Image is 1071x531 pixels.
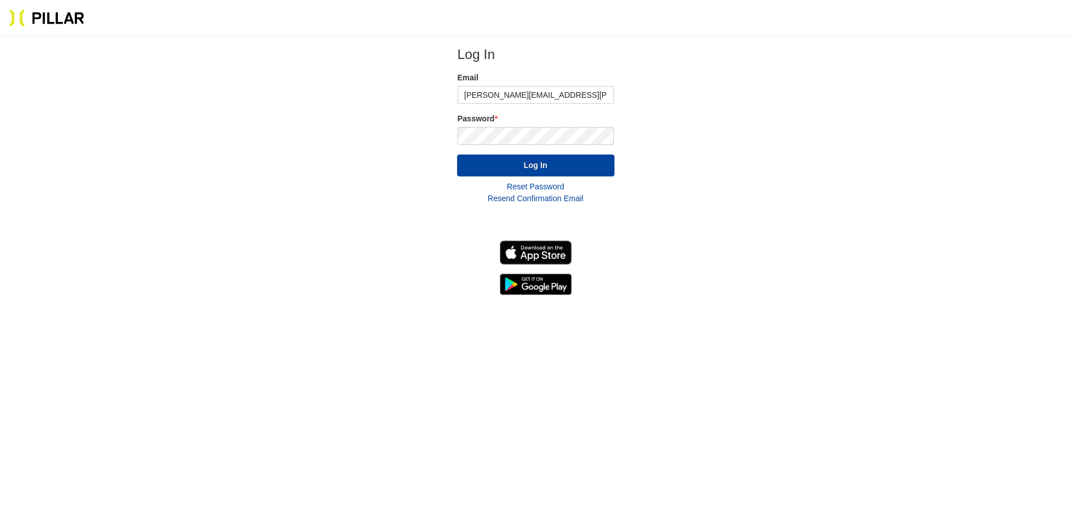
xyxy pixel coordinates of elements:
img: Get it on Google Play [500,274,572,295]
img: Download on the App Store [500,240,572,265]
img: Pillar Technologies [9,9,84,27]
a: Resend Confirmation Email [487,194,583,203]
label: Password [458,113,614,125]
h2: Log In [458,46,614,63]
button: Log In [457,155,614,176]
label: Email [458,72,614,84]
a: Reset Password [507,182,564,191]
